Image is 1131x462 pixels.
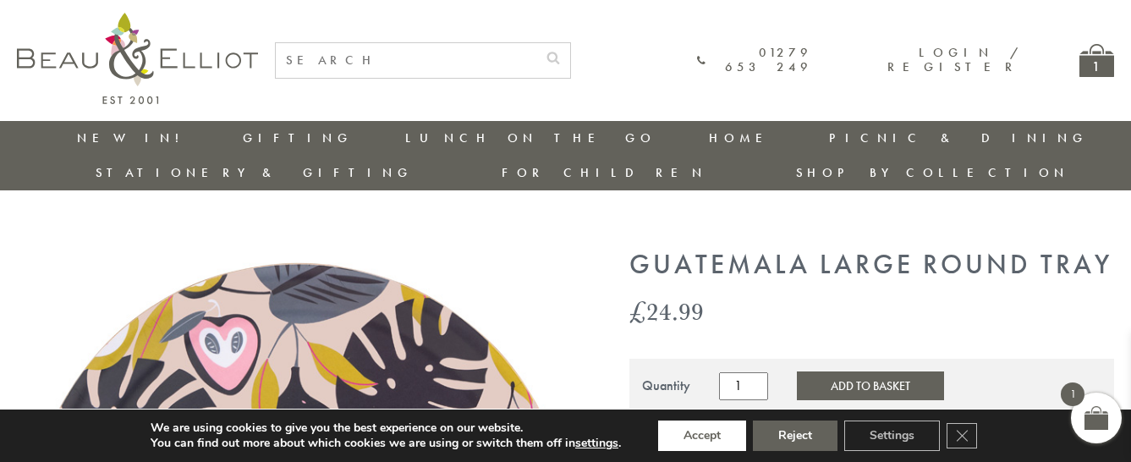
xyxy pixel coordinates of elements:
[1061,382,1084,406] span: 1
[575,436,618,451] button: settings
[719,372,768,399] input: Product quantity
[829,129,1088,146] a: Picnic & Dining
[796,164,1069,181] a: Shop by collection
[844,421,940,451] button: Settings
[502,164,707,181] a: For Children
[697,46,812,75] a: 01279 653 249
[642,378,690,393] div: Quantity
[887,44,1020,75] a: Login / Register
[629,294,646,328] span: £
[947,423,977,448] button: Close GDPR Cookie Banner
[151,421,621,436] p: We are using cookies to give you the best experience on our website.
[17,13,258,104] img: logo
[753,421,837,451] button: Reject
[276,43,536,78] input: SEARCH
[77,129,190,146] a: New in!
[709,129,777,146] a: Home
[96,164,413,181] a: Stationery & Gifting
[1079,44,1114,77] a: 1
[243,129,353,146] a: Gifting
[797,371,944,400] button: Add to Basket
[629,250,1114,281] h1: Guatemala Large Round Tray
[658,421,746,451] button: Accept
[405,129,656,146] a: Lunch On The Go
[629,294,704,328] bdi: 24.99
[151,436,621,451] p: You can find out more about which cookies we are using or switch them off in .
